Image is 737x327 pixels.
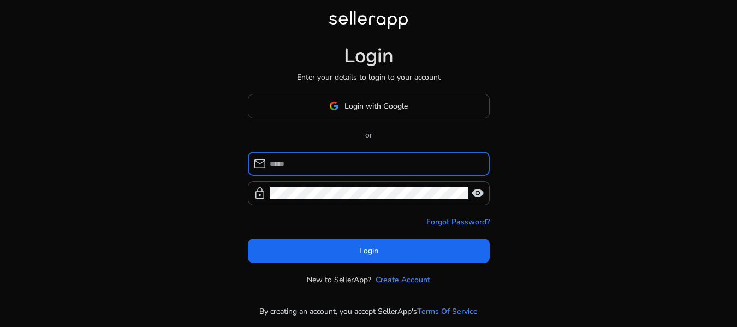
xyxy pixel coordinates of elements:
img: google-logo.svg [329,101,339,111]
p: New to SellerApp? [307,274,371,286]
a: Forgot Password? [426,216,490,228]
p: Enter your details to login to your account [297,72,441,83]
span: Login [359,245,378,257]
p: or [248,129,490,141]
a: Terms Of Service [417,306,478,317]
button: Login with Google [248,94,490,118]
a: Create Account [376,274,430,286]
h1: Login [344,44,394,68]
span: mail [253,157,266,170]
span: visibility [471,187,484,200]
span: Login with Google [344,100,408,112]
span: lock [253,187,266,200]
button: Login [248,239,490,263]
